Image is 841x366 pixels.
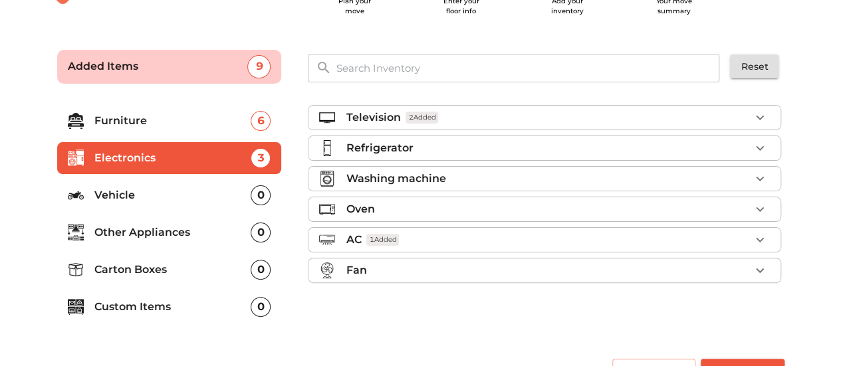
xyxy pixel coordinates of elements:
[406,112,438,124] span: 2 Added
[319,171,335,187] img: washing_machine
[94,113,251,129] p: Furniture
[319,201,335,217] img: oven
[346,262,366,278] p: Fan
[94,262,251,278] p: Carton Boxes
[730,54,779,79] button: Reset
[94,299,251,315] p: Custom Items
[346,140,413,156] p: Refrigerator
[346,110,400,126] p: Television
[319,232,335,248] img: air_conditioner
[366,234,399,246] span: 1 Added
[319,140,335,156] img: refrigerator
[328,54,729,82] input: Search Inventory
[94,187,251,203] p: Vehicle
[68,58,248,74] p: Added Items
[251,260,271,280] div: 0
[346,232,361,248] p: AC
[251,223,271,242] div: 0
[741,58,768,75] span: Reset
[346,201,374,217] p: Oven
[251,185,271,205] div: 0
[346,171,445,187] p: Washing machine
[319,262,335,278] img: fan
[251,297,271,317] div: 0
[94,150,251,166] p: Electronics
[251,111,271,131] div: 6
[319,110,335,126] img: television
[94,225,251,240] p: Other Appliances
[247,55,271,78] div: 9
[251,148,271,168] div: 3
